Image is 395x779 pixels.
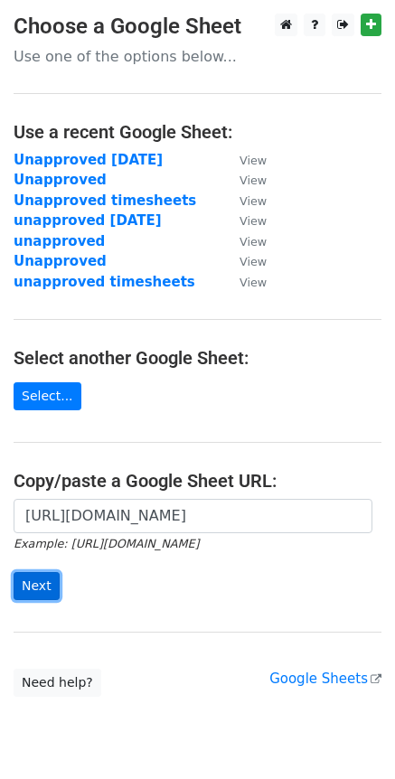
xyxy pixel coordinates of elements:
[221,212,267,229] a: View
[240,276,267,289] small: View
[14,172,107,188] a: Unapproved
[221,274,267,290] a: View
[14,572,60,600] input: Next
[14,212,162,229] a: unapproved [DATE]
[240,154,267,167] small: View
[240,255,267,268] small: View
[221,192,267,209] a: View
[14,121,381,143] h4: Use a recent Google Sheet:
[14,499,372,533] input: Paste your Google Sheet URL here
[221,172,267,188] a: View
[240,214,267,228] small: View
[14,47,381,66] p: Use one of the options below...
[14,669,101,697] a: Need help?
[240,235,267,249] small: View
[14,253,107,269] a: Unapproved
[305,692,395,779] iframe: Chat Widget
[14,274,195,290] a: unapproved timesheets
[221,152,267,168] a: View
[240,174,267,187] small: View
[14,537,199,550] small: Example: [URL][DOMAIN_NAME]
[240,194,267,208] small: View
[269,671,381,687] a: Google Sheets
[221,253,267,269] a: View
[14,470,381,492] h4: Copy/paste a Google Sheet URL:
[14,382,81,410] a: Select...
[14,192,196,209] a: Unapproved timesheets
[14,347,381,369] h4: Select another Google Sheet:
[221,233,267,249] a: View
[14,233,105,249] a: unapproved
[14,14,381,40] h3: Choose a Google Sheet
[14,152,163,168] a: Unapproved [DATE]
